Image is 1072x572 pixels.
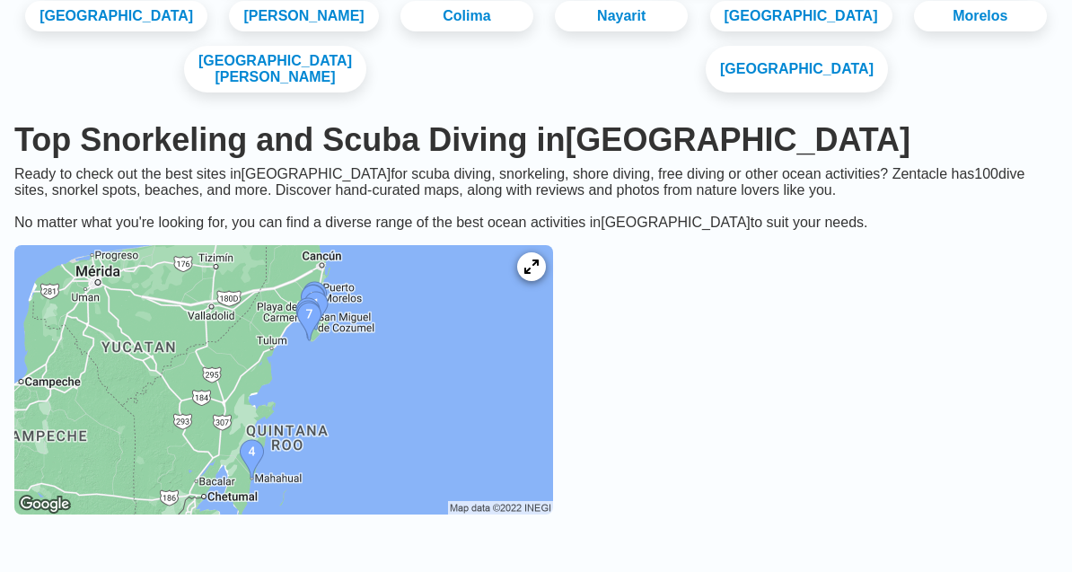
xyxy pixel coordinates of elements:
a: [PERSON_NAME] [229,1,378,31]
a: [GEOGRAPHIC_DATA] [25,1,207,31]
a: [GEOGRAPHIC_DATA][PERSON_NAME] [184,46,366,92]
a: Colima [400,1,533,31]
a: [GEOGRAPHIC_DATA] [706,46,888,92]
a: Nayarit [555,1,688,31]
a: [GEOGRAPHIC_DATA] [710,1,892,31]
img: Mexico dive site map [14,245,553,515]
h1: Top Snorkeling and Scuba Diving in [GEOGRAPHIC_DATA] [14,121,1058,159]
a: Morelos [914,1,1047,31]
